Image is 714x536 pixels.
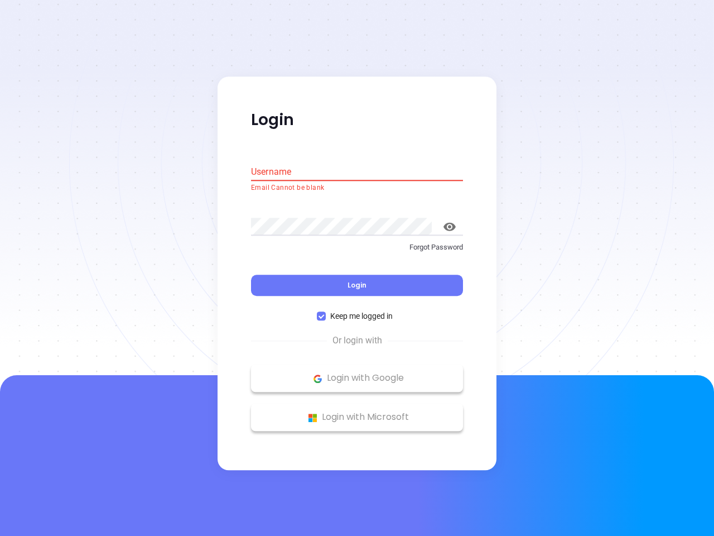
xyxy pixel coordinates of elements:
span: Or login with [327,334,388,348]
button: toggle password visibility [436,213,463,240]
p: Forgot Password [251,242,463,253]
a: Forgot Password [251,242,463,262]
span: Keep me logged in [326,310,397,323]
span: Login [348,281,366,290]
img: Microsoft Logo [306,411,320,425]
button: Google Logo Login with Google [251,365,463,393]
p: Login with Microsoft [257,409,457,426]
p: Login with Google [257,370,457,387]
p: Email Cannot be blank [251,183,463,194]
p: Login [251,110,463,130]
button: Login [251,275,463,296]
button: Microsoft Logo Login with Microsoft [251,404,463,432]
img: Google Logo [311,372,325,386]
